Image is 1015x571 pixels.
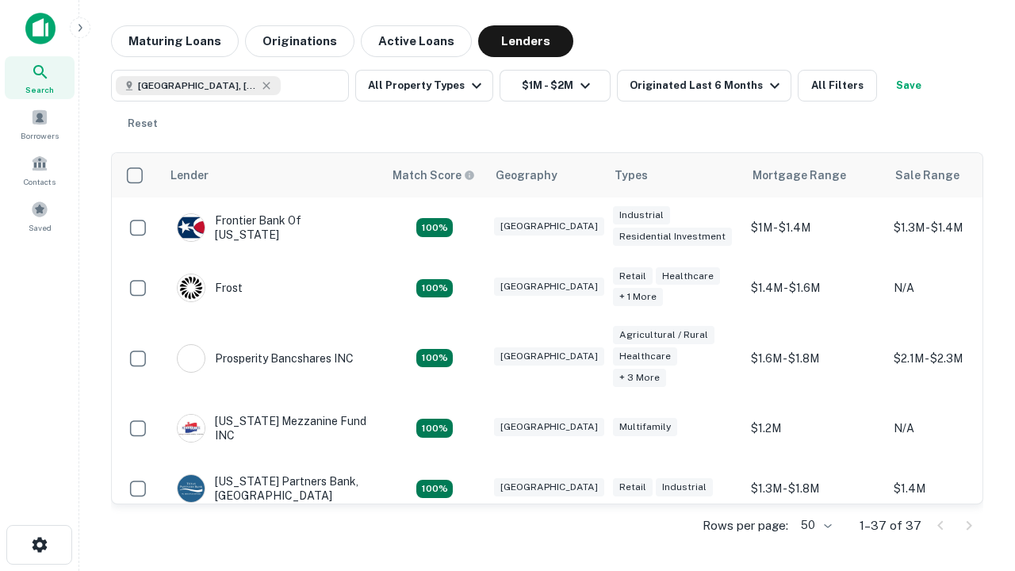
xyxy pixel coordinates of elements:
[178,274,205,301] img: picture
[613,418,677,436] div: Multifamily
[361,25,472,57] button: Active Loans
[613,206,670,224] div: Industrial
[117,108,168,140] button: Reset
[494,478,604,496] div: [GEOGRAPHIC_DATA]
[25,13,56,44] img: capitalize-icon.png
[500,70,611,102] button: $1M - $2M
[393,167,475,184] div: Capitalize uses an advanced AI algorithm to match your search with the best lender. The match sco...
[161,153,383,197] th: Lender
[496,166,557,185] div: Geography
[25,83,54,96] span: Search
[795,514,834,537] div: 50
[486,153,605,197] th: Geography
[393,167,472,184] h6: Match Score
[416,218,453,237] div: Matching Properties: 4, hasApolloMatch: undefined
[743,318,886,398] td: $1.6M - $1.8M
[355,70,493,102] button: All Property Types
[936,444,1015,520] iframe: Chat Widget
[29,221,52,234] span: Saved
[177,474,367,503] div: [US_STATE] Partners Bank, [GEOGRAPHIC_DATA]
[613,288,663,306] div: + 1 more
[5,56,75,99] a: Search
[416,279,453,298] div: Matching Properties: 4, hasApolloMatch: undefined
[743,258,886,318] td: $1.4M - $1.6M
[178,214,205,241] img: picture
[605,153,743,197] th: Types
[895,166,959,185] div: Sale Range
[883,70,934,102] button: Save your search to get updates of matches that match your search criteria.
[178,415,205,442] img: picture
[743,398,886,458] td: $1.2M
[617,70,791,102] button: Originated Last 6 Months
[5,148,75,191] a: Contacts
[860,516,921,535] p: 1–37 of 37
[703,516,788,535] p: Rows per page:
[5,102,75,145] a: Borrowers
[177,213,367,242] div: Frontier Bank Of [US_STATE]
[798,70,877,102] button: All Filters
[494,278,604,296] div: [GEOGRAPHIC_DATA]
[178,345,205,372] img: picture
[613,267,653,285] div: Retail
[5,194,75,237] a: Saved
[743,458,886,519] td: $1.3M - $1.8M
[383,153,486,197] th: Capitalize uses an advanced AI algorithm to match your search with the best lender. The match sco...
[743,197,886,258] td: $1M - $1.4M
[615,166,648,185] div: Types
[753,166,846,185] div: Mortgage Range
[613,478,653,496] div: Retail
[656,478,713,496] div: Industrial
[416,419,453,438] div: Matching Properties: 5, hasApolloMatch: undefined
[170,166,209,185] div: Lender
[416,349,453,368] div: Matching Properties: 6, hasApolloMatch: undefined
[494,347,604,366] div: [GEOGRAPHIC_DATA]
[177,344,354,373] div: Prosperity Bancshares INC
[613,326,714,344] div: Agricultural / Rural
[24,175,56,188] span: Contacts
[656,267,720,285] div: Healthcare
[630,76,784,95] div: Originated Last 6 Months
[494,418,604,436] div: [GEOGRAPHIC_DATA]
[138,79,257,93] span: [GEOGRAPHIC_DATA], [GEOGRAPHIC_DATA], [GEOGRAPHIC_DATA]
[178,475,205,502] img: picture
[416,480,453,499] div: Matching Properties: 4, hasApolloMatch: undefined
[613,228,732,246] div: Residential Investment
[21,129,59,142] span: Borrowers
[111,25,239,57] button: Maturing Loans
[613,369,666,387] div: + 3 more
[177,414,367,443] div: [US_STATE] Mezzanine Fund INC
[177,274,243,302] div: Frost
[494,217,604,236] div: [GEOGRAPHIC_DATA]
[613,347,677,366] div: Healthcare
[743,153,886,197] th: Mortgage Range
[478,25,573,57] button: Lenders
[245,25,354,57] button: Originations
